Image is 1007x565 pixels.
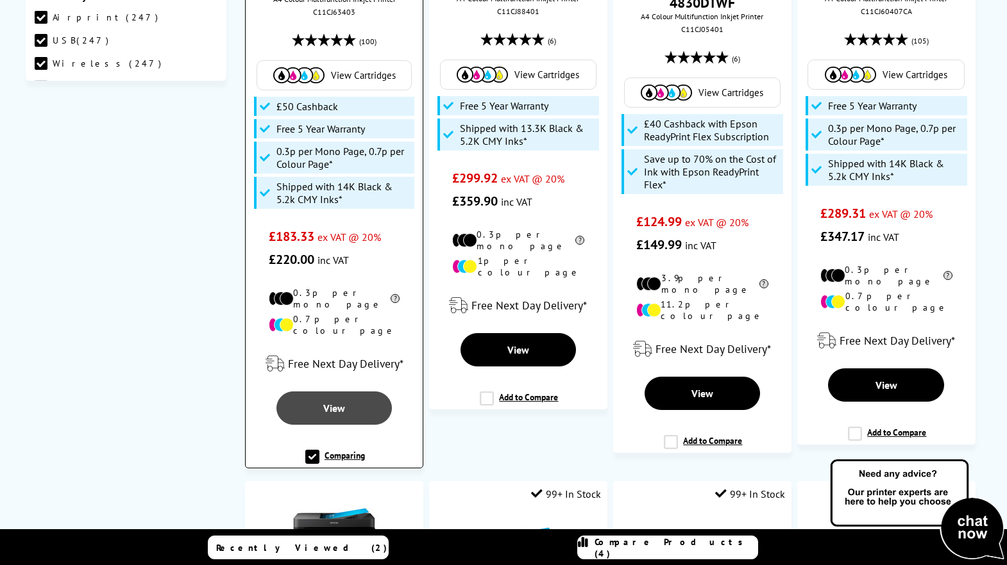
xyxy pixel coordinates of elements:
label: Add to Compare [664,435,742,459]
label: Add to Compare [848,427,926,451]
a: View Cartridges [264,67,405,83]
span: inc VAT [685,239,716,252]
span: Free Next Day Delivery* [656,341,771,356]
img: Cartridges [273,67,325,83]
a: View [828,368,944,402]
span: ex VAT @ 20% [869,208,933,220]
span: Airprint [49,12,124,23]
span: £183.33 [269,228,314,245]
span: inc VAT [501,195,532,208]
span: View Cartridges [514,69,579,81]
span: Shipped with 14K Black & 5.2k CMY Inks* [828,157,965,183]
span: Free 5 Year Warranty [828,99,917,112]
span: Free 5 Year Warranty [460,99,548,112]
li: 0.7p per colour page [820,290,952,313]
span: £149.99 [636,236,682,253]
span: View [323,402,345,414]
span: 0.3p per Mono Page, 0.7p per Colour Page* [276,145,412,170]
img: Cartridges [825,67,876,83]
div: modal_delivery [804,323,969,359]
span: (6) [548,29,556,53]
span: A4 Colour Multifunction Inkjet Printer [620,12,785,21]
li: 0.3p per mono page [452,229,584,252]
span: USB [49,35,75,46]
span: ex VAT @ 20% [685,216,749,229]
input: Network 133 [35,80,47,93]
span: View Cartridges [331,69,396,81]
span: Shipped with 13.3K Black & 5.2K CMY Inks* [460,122,597,147]
span: Shipped with 14K Black & 5.2k CMY Inks* [276,180,412,206]
div: 99+ In Stock [531,487,601,500]
img: Cartridges [641,85,692,101]
span: View [876,379,897,391]
span: £50 Cashback [276,100,338,113]
span: Free Next Day Delivery* [288,356,403,371]
span: Free Next Day Delivery* [471,298,587,313]
div: modal_delivery [436,288,601,323]
span: 247 [126,12,161,23]
a: View Cartridges [815,67,958,83]
span: Wireless [49,58,128,69]
li: 0.3p per mono page [820,264,952,287]
img: Cartridges [457,67,508,83]
span: inc VAT [868,231,899,243]
img: Open Live Chat window [827,457,1007,562]
span: Free 5 Year Warranty [276,122,365,135]
input: Airprint 247 [35,11,47,24]
span: ex VAT @ 20% [317,231,381,243]
div: C11CJ63403 [255,7,413,17]
a: Compare Products (4) [577,536,758,559]
span: Save up to 70% on the Cost of Ink with Epson ReadyPrint Flex* [644,152,781,191]
span: ex VAT @ 20% [501,172,564,185]
label: Add to Compare [480,391,558,416]
span: £299.92 [452,170,498,186]
span: £220.00 [269,251,314,268]
span: View Cartridges [883,69,947,81]
li: 0.7p per colour page [269,313,400,336]
a: View Cartridges [447,67,590,83]
a: View [276,391,392,425]
span: View Cartridges [698,86,763,99]
span: Free Next Day Delivery* [840,333,955,348]
span: (105) [911,29,929,53]
li: 11.2p per colour page [636,299,768,322]
div: modal_delivery [620,331,785,367]
input: Wireless 247 [35,57,47,70]
label: Comparing [305,450,365,474]
div: 99+ In Stock [715,487,785,500]
a: View [461,333,577,366]
li: 0.3p per mono page [269,287,400,310]
span: £359.90 [452,193,498,209]
li: 1p per colour page [452,255,584,278]
div: C11CJ60407CA [807,6,966,16]
span: (6) [732,47,740,71]
span: (100) [359,29,377,54]
span: View [507,343,529,356]
div: C11CJ05401 [623,24,782,34]
a: View Cartridges [631,85,774,101]
span: 247 [129,58,164,69]
span: £124.99 [636,213,682,230]
span: £347.17 [820,228,865,245]
div: C11CJ88401 [439,6,598,16]
input: USB 247 [35,34,47,47]
span: 0.3p per Mono Page, 0.7p per Colour Page* [828,122,965,147]
span: Compare Products (4) [595,536,757,559]
span: 247 [76,35,112,46]
li: 3.9p per mono page [636,272,768,295]
span: View [691,387,713,400]
span: £40 Cashback with Epson ReadyPrint Flex Subscription [644,117,781,143]
div: modal_delivery [252,346,416,382]
span: inc VAT [317,254,349,266]
a: Recently Viewed (2) [208,536,389,559]
span: Recently Viewed (2) [216,542,387,553]
span: £289.31 [820,205,866,222]
a: View [645,377,761,410]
